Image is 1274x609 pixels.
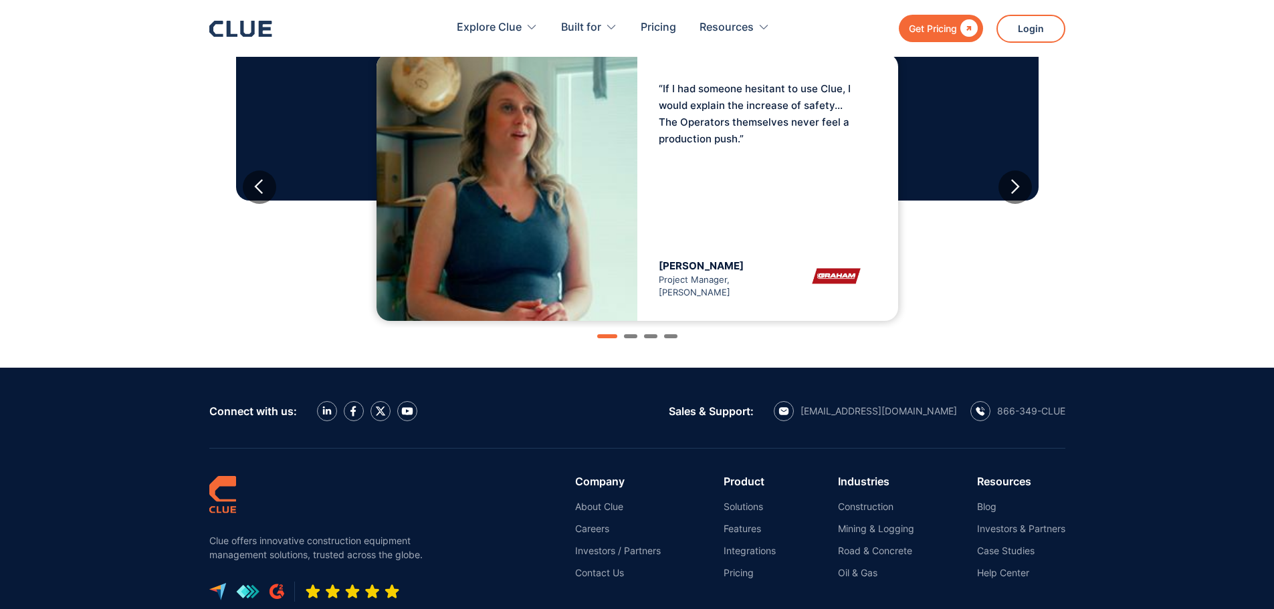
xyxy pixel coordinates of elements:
[644,334,657,338] div: Show slide 3 of 4
[977,545,1065,557] a: Case Studies
[838,475,914,487] div: Industries
[375,406,386,416] img: X icon twitter
[700,7,754,49] div: Resources
[209,475,236,513] img: clue logo simple
[669,405,754,417] div: Sales & Support:
[838,523,914,535] a: Mining & Logging
[561,7,617,49] div: Built for
[970,401,1065,421] a: calling icon866-349-CLUE
[899,15,983,42] a: Get Pricing
[561,7,601,49] div: Built for
[322,406,332,415] img: LinkedIn icon
[575,545,661,557] a: Investors / Partners
[457,7,538,49] div: Explore Clue
[597,334,617,338] div: Show slide 1 of 4
[998,170,1032,204] div: next slide
[401,407,413,415] img: YouTube Icon
[624,334,637,338] div: Show slide 2 of 4
[236,584,259,599] img: get app logo
[659,80,859,148] p: “If I had someone hesitant to use Clue, I would explain the increase of safety... The Operators t...
[270,584,284,600] img: G2 review platform icon
[774,401,957,421] a: email icon[EMAIL_ADDRESS][DOMAIN_NAME]
[575,523,661,535] a: Careers
[641,7,676,49] a: Pricing
[724,501,776,513] a: Solutions
[838,501,914,513] a: Construction
[977,501,1065,513] a: Blog
[305,584,400,600] img: Five-star rating icon
[575,567,661,579] a: Contact Us
[778,407,789,415] img: email icon
[724,475,776,487] div: Product
[243,40,1032,334] div: carousel
[457,7,522,49] div: Explore Clue
[659,259,768,299] div: Project Manager, [PERSON_NAME]
[243,47,1032,328] div: 1 of 4
[838,567,914,579] a: Oil & Gas
[700,7,770,49] div: Resources
[664,334,677,338] div: Show slide 4 of 4
[957,20,978,37] div: 
[977,523,1065,535] a: Investors & Partners
[575,475,661,487] div: Company
[996,15,1065,43] a: Login
[209,583,226,600] img: capterra logo icon
[977,475,1065,487] div: Resources
[997,405,1065,417] div: 866-349-CLUE
[801,405,957,417] div: [EMAIL_ADDRESS][DOMAIN_NAME]
[243,170,276,204] div: previous slide
[724,523,776,535] a: Features
[350,406,356,416] img: facebook icon
[838,545,914,557] a: Road & Concrete
[976,406,985,416] img: calling icon
[724,545,776,557] a: Integrations
[575,501,661,513] a: About Clue
[659,259,744,272] span: [PERSON_NAME]
[209,405,297,417] div: Connect with us:
[724,567,776,579] a: Pricing
[909,20,957,37] div: Get Pricing
[977,567,1065,579] a: Help Center
[209,533,430,562] p: Clue offers innovative construction equipment management solutions, trusted across the globe.
[797,259,877,293] img: graham logo image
